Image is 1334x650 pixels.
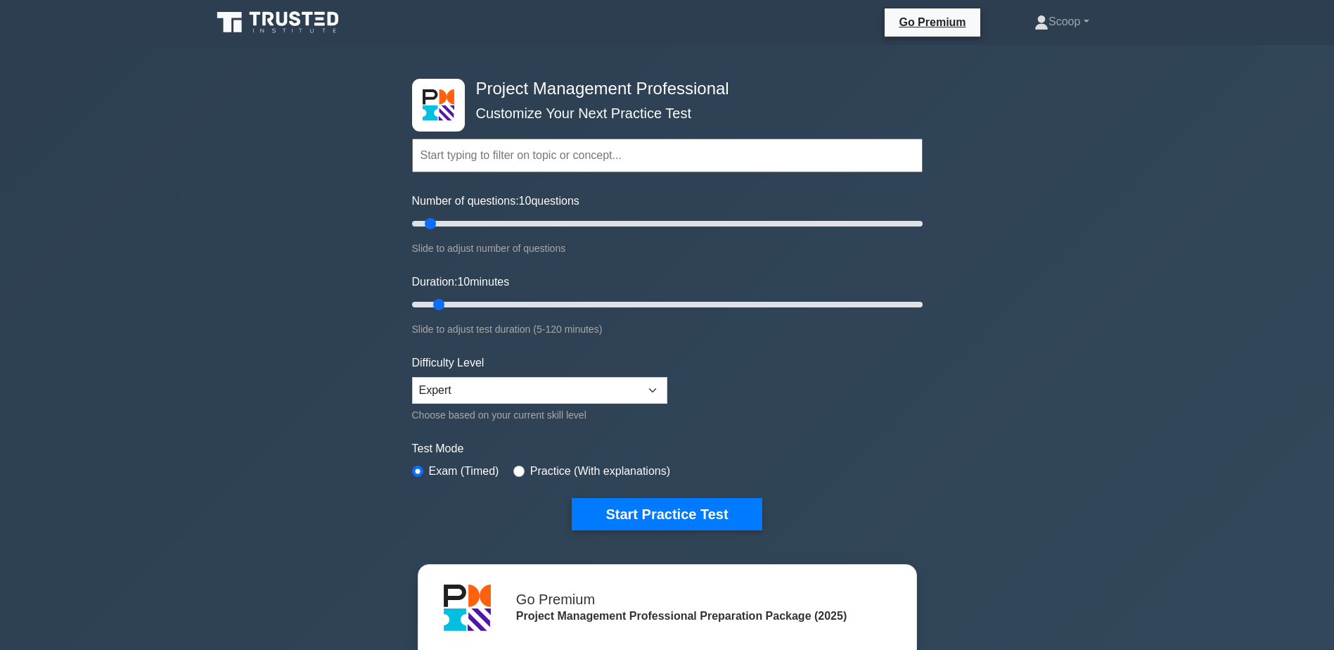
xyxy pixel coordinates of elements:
div: Choose based on your current skill level [412,407,667,423]
label: Number of questions: questions [412,193,579,210]
div: Slide to adjust number of questions [412,240,923,257]
span: 10 [519,195,532,207]
h4: Project Management Professional [470,79,854,99]
div: Slide to adjust test duration (5-120 minutes) [412,321,923,338]
label: Exam (Timed) [429,463,499,480]
button: Start Practice Test [572,498,762,530]
label: Practice (With explanations) [530,463,670,480]
span: 10 [457,276,470,288]
label: Test Mode [412,440,923,457]
a: Scoop [1001,8,1122,36]
a: Go Premium [890,13,974,31]
input: Start typing to filter on topic or concept... [412,139,923,172]
label: Duration: minutes [412,274,510,291]
label: Difficulty Level [412,355,485,371]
